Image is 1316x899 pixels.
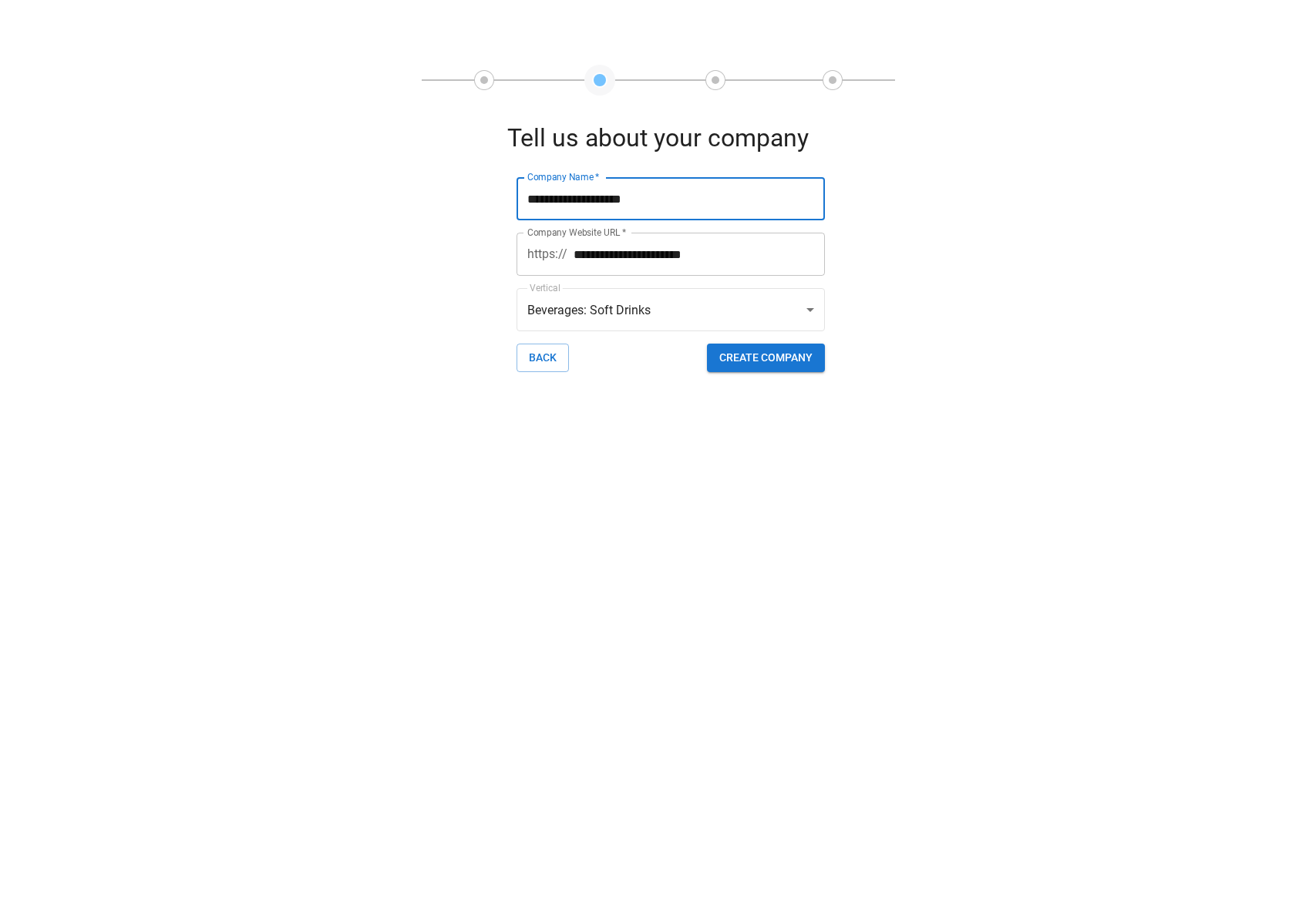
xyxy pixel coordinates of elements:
div: Beverages: Soft Drinks [517,288,825,331]
label: Company Website URL [527,226,626,239]
div: Tell us about your company [473,123,843,165]
label: Company Name [527,170,599,183]
button: Create Company [707,344,825,372]
button: BACK [517,344,569,372]
p: https:// [527,245,567,263]
label: Vertical [527,281,563,294]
